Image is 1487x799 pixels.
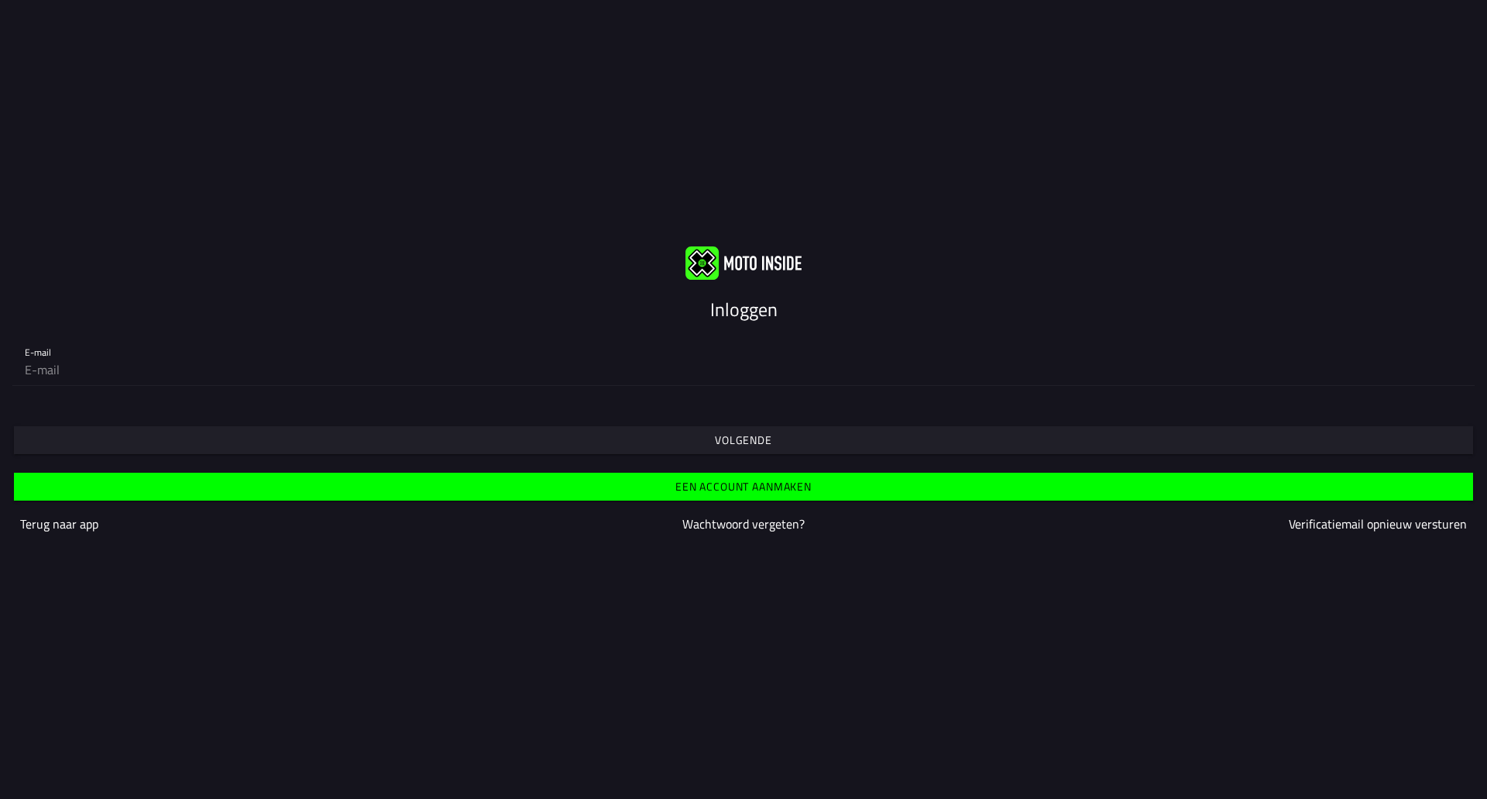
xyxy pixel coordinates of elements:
a: Verificatiemail opnieuw versturen [1289,515,1467,533]
ion-text: Volgende [715,435,772,446]
a: Terug naar app [20,515,98,533]
ion-button: Een account aanmaken [14,473,1473,501]
input: E-mail [25,354,1462,385]
a: Wachtwoord vergeten? [682,515,805,533]
ion-text: Inloggen [710,295,778,323]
